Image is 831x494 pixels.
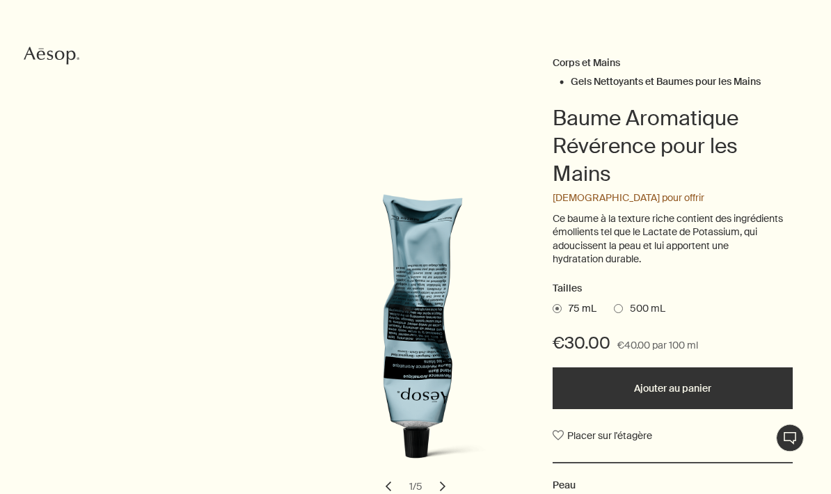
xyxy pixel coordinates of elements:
[24,46,79,67] svg: Aesop
[562,303,596,317] span: 75 mL
[553,424,652,449] button: Placer sur l'étagère
[300,194,540,479] img: Reverence Aromatique Hand Balm in aluminium tube
[553,57,620,63] a: Corps et Mains
[617,338,698,355] span: €40.00 par 100 ml
[553,333,610,355] span: €30.00
[776,424,804,452] button: Chat en direct
[623,303,665,317] span: 500 mL
[308,188,548,485] img: Reverence aromatique hand balm dispensed on a palm
[553,213,793,267] p: Ce baume à la texture riche contient des ingrédients émollients tel que le Lactate de Potassium, ...
[553,368,793,410] button: Ajouter au panier - €30.00
[571,76,761,82] a: Gels Nettoyants et Baumes pour les Mains
[553,478,793,493] h2: Peau
[553,105,793,189] h1: Baume Aromatique Révérence pour les Mains
[553,281,793,298] h2: Tailles
[20,42,83,74] a: Aesop
[312,188,553,485] img: Hands massaging the hand balm
[304,188,544,485] img: Reverence Aromatique Hand Balm texture
[296,194,536,479] img: Reverence Aromatique Hand Balm in aluminium tube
